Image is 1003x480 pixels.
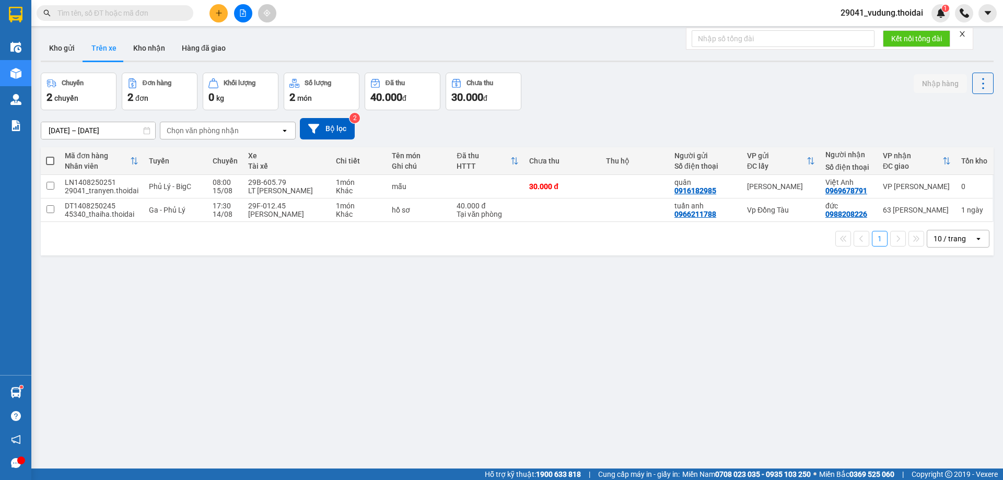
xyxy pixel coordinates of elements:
[692,30,874,47] input: Nhập số tổng đài
[10,94,21,105] img: warehouse-icon
[943,5,947,12] span: 1
[674,178,737,186] div: quân
[466,79,493,87] div: Chưa thu
[83,36,125,61] button: Trên xe
[878,147,956,175] th: Toggle SortBy
[46,91,52,103] span: 2
[224,79,255,87] div: Khối lượng
[825,186,867,195] div: 0969678791
[127,91,133,103] span: 2
[457,210,519,218] div: Tại văn phòng
[365,73,440,110] button: Đã thu40.000đ
[747,162,807,170] div: ĐC lấy
[945,471,952,478] span: copyright
[832,6,931,19] span: 29041_vudung.thoidai
[682,469,811,480] span: Miền Nam
[10,68,21,79] img: warehouse-icon
[248,186,325,195] div: LT [PERSON_NAME]
[983,8,993,18] span: caret-down
[392,182,446,191] div: mẫu
[742,147,820,175] th: Toggle SortBy
[598,469,680,480] span: Cung cấp máy in - giấy in:
[386,79,405,87] div: Đã thu
[167,125,239,136] div: Chọn văn phòng nhận
[747,182,815,191] div: [PERSON_NAME]
[392,151,446,160] div: Tên món
[213,178,238,186] div: 08:00
[11,435,21,444] span: notification
[849,470,894,478] strong: 0369 525 060
[300,118,355,139] button: Bộ lọc
[967,206,983,214] span: ngày
[674,186,716,195] div: 0916182985
[213,186,238,195] div: 15/08
[674,202,737,210] div: tuấn anh
[149,157,202,165] div: Tuyến
[65,162,130,170] div: Nhân viên
[65,186,138,195] div: 29041_tranyen.thoidai
[485,469,581,480] span: Hỗ trợ kỹ thuật:
[289,91,295,103] span: 2
[305,79,331,87] div: Số lượng
[248,178,325,186] div: 29B-605.79
[606,157,664,165] div: Thu hộ
[248,202,325,210] div: 29F-012.45
[392,162,446,170] div: Ghi chú
[57,7,181,19] input: Tìm tên, số ĐT hoặc mã đơn
[529,182,595,191] div: 30.000 đ
[883,206,951,214] div: 63 [PERSON_NAME]
[883,182,951,191] div: VP [PERSON_NAME]
[173,36,234,61] button: Hàng đã giao
[248,162,325,170] div: Tài xế
[54,94,78,102] span: chuyến
[959,30,966,38] span: close
[143,79,171,87] div: Đơn hàng
[248,151,325,160] div: Xe
[349,113,360,123] sup: 2
[281,126,289,135] svg: open
[248,210,325,218] div: [PERSON_NAME]
[41,36,83,61] button: Kho gửi
[825,202,872,210] div: đức
[902,469,904,480] span: |
[529,157,595,165] div: Chưa thu
[483,94,487,102] span: đ
[936,8,946,18] img: icon-new-feature
[819,469,894,480] span: Miền Bắc
[263,9,271,17] span: aim
[942,5,949,12] sup: 1
[883,151,942,160] div: VP nhận
[402,94,406,102] span: đ
[122,73,197,110] button: Đơn hàng2đơn
[961,157,987,165] div: Tồn kho
[825,210,867,218] div: 0988208226
[65,210,138,218] div: 45340_thaiha.thoidai
[674,151,737,160] div: Người gửi
[10,387,21,398] img: warehouse-icon
[20,385,23,389] sup: 1
[961,206,987,214] div: 1
[135,94,148,102] span: đơn
[213,202,238,210] div: 17:30
[536,470,581,478] strong: 1900 633 818
[825,178,872,186] div: Việt Anh
[974,235,983,243] svg: open
[213,157,238,165] div: Chuyến
[65,178,138,186] div: LN1408250251
[589,469,590,480] span: |
[208,91,214,103] span: 0
[336,178,381,186] div: 1 món
[41,122,155,139] input: Select a date range.
[62,79,84,87] div: Chuyến
[914,74,967,93] button: Nhập hàng
[457,151,510,160] div: Đã thu
[370,91,402,103] span: 40.000
[149,182,191,191] span: Phủ Lý - BigC
[10,42,21,53] img: warehouse-icon
[336,202,381,210] div: 1 món
[215,9,223,17] span: plus
[284,73,359,110] button: Số lượng2món
[457,162,510,170] div: HTTT
[978,4,997,22] button: caret-down
[336,210,381,218] div: Khác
